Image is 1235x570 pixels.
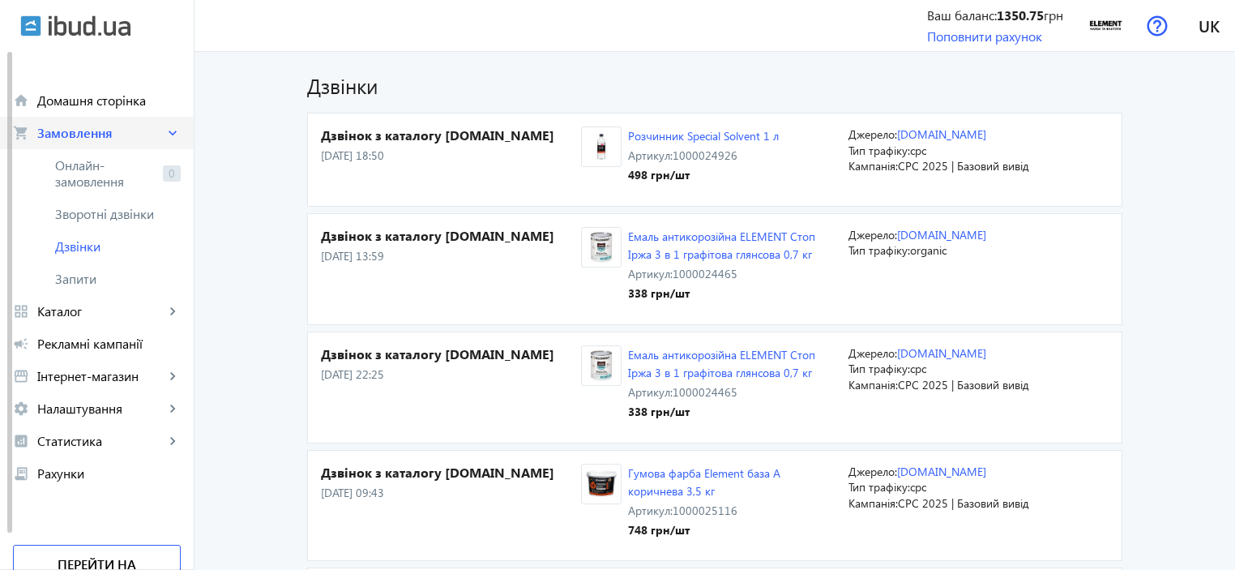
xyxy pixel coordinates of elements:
span: Запити [55,271,181,287]
span: Рекламні кампанії [37,336,181,352]
p: [DATE] 13:59 [321,248,581,264]
a: [DOMAIN_NAME] [897,464,986,479]
span: Джерело: [848,126,897,142]
span: cpc [910,361,926,376]
span: Замовлення [37,125,165,141]
span: Онлайн-замовлення [55,157,156,190]
span: Тип трафіку: [848,361,910,376]
div: 338 грн /шт [628,285,835,302]
span: Налаштування [37,401,165,417]
mat-icon: shopping_cart [13,125,29,141]
img: ibud_text.svg [49,15,130,36]
mat-icon: home [13,92,29,109]
span: Дзвінки [55,238,181,255]
p: [DATE] 09:43 [321,485,581,501]
span: Інтернет-магазин [37,368,165,384]
a: Емаль антикорозійна ELEMENT Стоп Іржа 3 в 1 графітова глянсова 0,7 кг [628,347,815,380]
div: 338 грн /шт [628,404,835,420]
span: Зворотні дзвінки [55,206,163,222]
img: help.svg [1147,15,1168,36]
span: organic [910,242,947,258]
span: Артикул: [628,148,673,163]
span: Рахунки [37,465,181,482]
mat-icon: keyboard_arrow_right [165,368,181,384]
span: Тип трафіку: [848,143,910,158]
span: Артикул: [628,384,673,400]
img: 21508686b60b73fdc65000773934215-2e97e63801.jpg [582,349,621,382]
mat-icon: settings [13,401,29,417]
div: Ваш баланс: грн [927,6,1063,24]
span: Тип трафіку: [848,479,910,495]
span: Джерело: [848,464,897,479]
span: uk [1199,15,1220,36]
mat-icon: analytics [13,433,29,449]
span: cpc [910,479,926,495]
p: [DATE] 22:25 [321,366,581,383]
a: [DOMAIN_NAME] [897,227,986,242]
span: 1000025116 [673,503,737,518]
a: [DOMAIN_NAME] [897,126,986,142]
span: CPC 2025 | Базовий вивід [898,158,1029,174]
mat-icon: receipt_long [13,465,29,482]
img: 21511686b5e8f431f85597196171037-bdea1ebed8.png [1088,7,1124,44]
span: Домашня сторінка [37,92,181,109]
img: 21508686b60b7bc5097723500408468-54d2de08e8.jpg [582,467,621,500]
img: 21512686b60b1b01547748706581420-8192e8cfec.jpg [582,131,621,164]
h4: Дзвінок з каталогу [DOMAIN_NAME] [321,464,581,482]
span: Статистика [37,433,165,449]
div: 498 грн /шт [628,167,779,183]
mat-icon: storefront [13,368,29,384]
img: 21508686b60b73fdc65000773934215-2e97e63801.jpg [582,230,621,264]
span: Кампанія: [848,158,898,174]
div: 748 грн /шт [628,522,835,538]
a: [DOMAIN_NAME] [897,345,986,361]
a: Емаль антикорозійна ELEMENT Стоп Іржа 3 в 1 графітова глянсова 0,7 кг [628,229,815,262]
mat-icon: grid_view [13,303,29,319]
mat-icon: campaign [13,336,29,352]
span: Тип трафіку: [848,242,910,258]
span: 1000024465 [673,384,737,400]
h4: Дзвінок з каталогу [DOMAIN_NAME] [321,126,581,144]
span: cpc [910,143,926,158]
img: ibud.svg [20,15,41,36]
a: Гумова фарба Element база А коричнева 3,5 кг [628,465,780,499]
span: CPC 2025 | Базовий вивід [898,495,1029,511]
b: 1350.75 [997,6,1044,24]
span: Джерело: [848,345,897,361]
span: Каталог [37,303,165,319]
mat-icon: keyboard_arrow_right [165,401,181,417]
span: CPC 2025 | Базовий вивід [898,377,1029,392]
h4: Дзвінок з каталогу [DOMAIN_NAME] [321,227,581,245]
mat-icon: keyboard_arrow_right [165,125,181,141]
p: [DATE] 18:50 [321,148,581,164]
mat-icon: keyboard_arrow_right [165,303,181,319]
span: 0 [163,165,181,182]
a: Розчинник Special Solvent 1 л [628,128,779,144]
span: Кампанія: [848,377,898,392]
h4: Дзвінок з каталогу [DOMAIN_NAME] [321,345,581,363]
span: 1000024926 [673,148,737,163]
h1: Дзвінки [307,71,1122,100]
span: Артикул: [628,503,673,518]
span: Артикул: [628,266,673,281]
span: Кампанія: [848,495,898,511]
mat-icon: keyboard_arrow_right [165,433,181,449]
span: Джерело: [848,227,897,242]
span: 1000024465 [673,266,737,281]
a: Поповнити рахунок [927,28,1042,45]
